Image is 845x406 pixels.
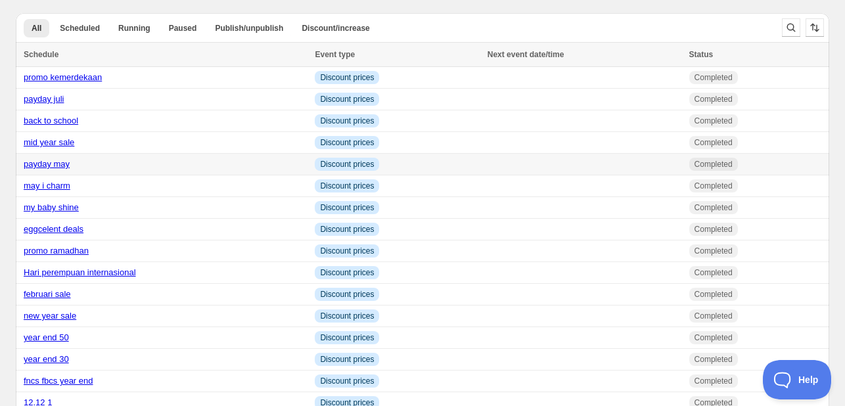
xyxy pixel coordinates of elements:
[315,50,355,59] span: Event type
[782,18,800,37] button: Search and filter results
[695,159,733,169] span: Completed
[118,23,150,34] span: Running
[24,72,102,82] a: promo kemerdekaan
[320,159,374,169] span: Discount prices
[24,137,74,147] a: mid year sale
[488,50,564,59] span: Next event date/time
[302,23,369,34] span: Discount/increase
[24,376,93,386] a: fncs fbcs year end
[24,332,69,342] a: year end 50
[320,181,374,191] span: Discount prices
[320,202,374,213] span: Discount prices
[320,94,374,104] span: Discount prices
[695,116,733,126] span: Completed
[24,354,69,364] a: year end 30
[695,202,733,213] span: Completed
[320,224,374,235] span: Discount prices
[695,137,733,148] span: Completed
[695,72,733,83] span: Completed
[320,376,374,386] span: Discount prices
[320,311,374,321] span: Discount prices
[169,23,197,34] span: Paused
[320,332,374,343] span: Discount prices
[24,311,76,321] a: new year sale
[320,246,374,256] span: Discount prices
[695,289,733,300] span: Completed
[60,23,100,34] span: Scheduled
[695,94,733,104] span: Completed
[320,72,374,83] span: Discount prices
[24,289,71,299] a: februari sale
[695,246,733,256] span: Completed
[320,354,374,365] span: Discount prices
[320,289,374,300] span: Discount prices
[320,137,374,148] span: Discount prices
[320,267,374,278] span: Discount prices
[695,181,733,191] span: Completed
[695,224,733,235] span: Completed
[695,311,733,321] span: Completed
[320,116,374,126] span: Discount prices
[695,354,733,365] span: Completed
[24,224,83,234] a: eggcelent deals
[695,376,733,386] span: Completed
[24,181,70,191] a: may i charm
[695,267,733,278] span: Completed
[763,360,832,399] iframe: Toggle Customer Support
[24,267,136,277] a: Hari perempuan internasional
[24,116,78,125] a: back to school
[24,50,58,59] span: Schedule
[32,23,41,34] span: All
[24,246,89,256] a: promo ramadhan
[24,202,79,212] a: my baby shine
[695,332,733,343] span: Completed
[215,23,283,34] span: Publish/unpublish
[24,94,64,104] a: payday juli
[806,18,824,37] button: Sort the results
[24,159,70,169] a: payday may
[689,50,714,59] span: Status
